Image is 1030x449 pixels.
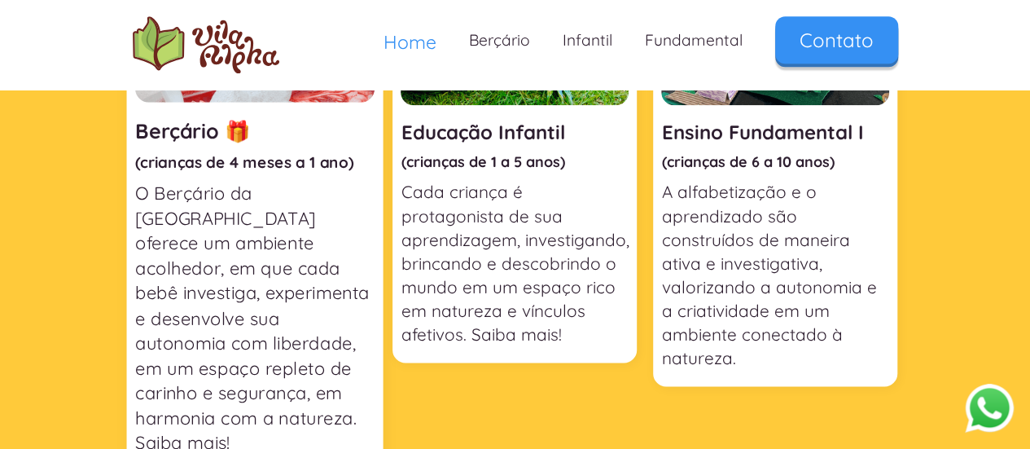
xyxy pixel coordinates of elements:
span: Home [384,30,436,54]
a: Home [367,16,453,68]
h4: (crianças de 6 a 10 anos) [661,152,889,172]
p: A alfabetização e o aprendizado são construídos de maneira ativa e investigativa, valorizando a a... [661,180,889,370]
img: logo Escola Vila Alpha [133,16,279,73]
h3: Berçário 🎁 [135,118,375,144]
h4: (crianças de 1 a 5 anos) [401,152,629,172]
h3: Ensino Fundamental I [661,120,889,144]
a: home [133,16,279,73]
h4: (crianças de 4 meses a 1 ano) [135,152,375,173]
h3: Educação Infantil [401,120,629,144]
a: Fundamental [629,16,759,64]
a: Infantil [546,16,629,64]
p: Cada criança é protagonista de sua aprendizagem, investigando, brincando e descobrindo o mundo em... [401,180,629,346]
a: Berçário [453,16,546,64]
button: Abrir WhatsApp [965,383,1014,433]
a: Contato [775,16,898,64]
